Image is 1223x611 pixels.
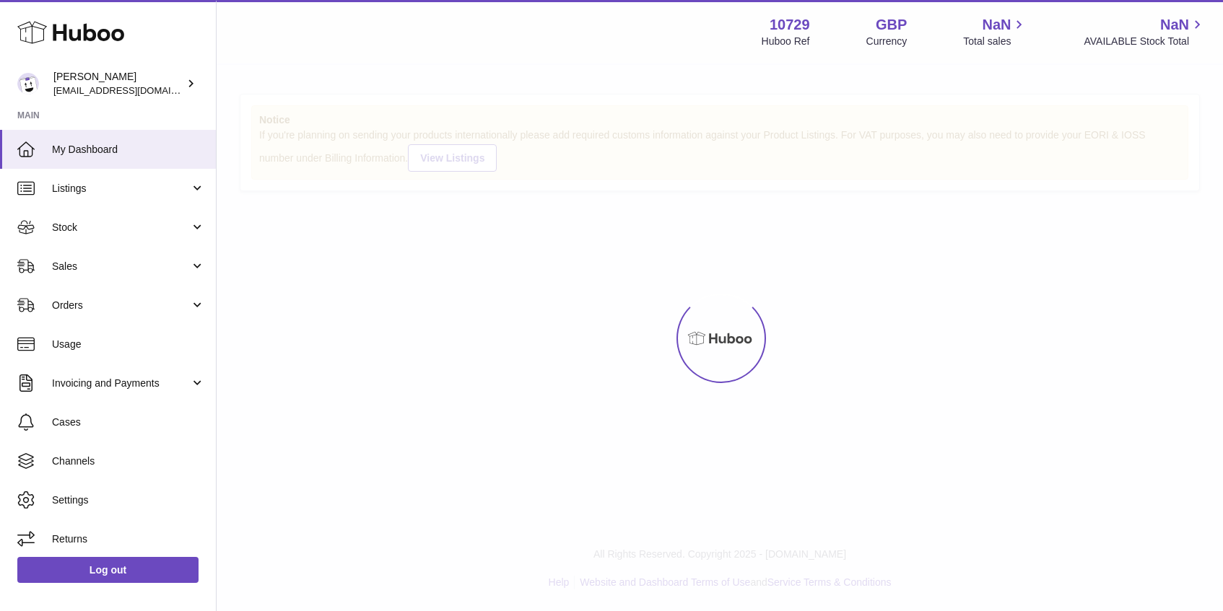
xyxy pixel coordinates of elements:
span: Sales [52,260,190,273]
span: [EMAIL_ADDRESS][DOMAIN_NAME] [53,84,212,96]
span: Returns [52,532,205,546]
span: Total sales [963,35,1027,48]
a: Log out [17,557,199,583]
span: Channels [52,454,205,468]
a: NaN Total sales [963,15,1027,48]
div: [PERSON_NAME] [53,70,183,97]
span: Settings [52,493,205,507]
span: Listings [52,182,190,195]
span: AVAILABLE Stock Total [1084,35,1206,48]
div: Huboo Ref [762,35,810,48]
span: Orders [52,299,190,312]
div: Currency [866,35,908,48]
span: Usage [52,338,205,351]
span: Stock [52,221,190,234]
strong: 10729 [770,15,810,35]
span: My Dashboard [52,143,205,157]
a: NaN AVAILABLE Stock Total [1084,15,1206,48]
span: NaN [1160,15,1189,35]
strong: GBP [876,15,907,35]
span: Invoicing and Payments [52,377,190,390]
span: Cases [52,416,205,429]
img: hello@mikkoa.com [17,73,39,94]
span: NaN [982,15,1011,35]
